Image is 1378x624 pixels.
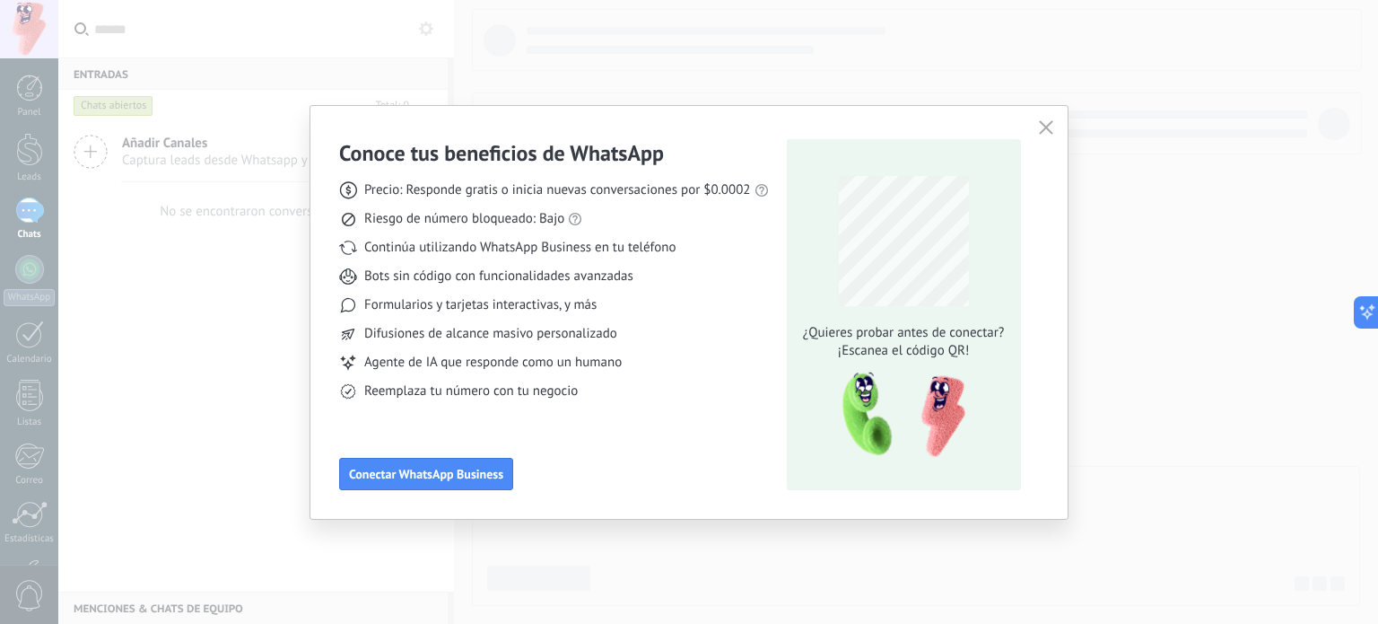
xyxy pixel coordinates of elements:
[349,468,503,480] span: Conectar WhatsApp Business
[339,458,513,490] button: Conectar WhatsApp Business
[364,354,622,372] span: Agente de IA que responde como un humano
[798,342,1009,360] span: ¡Escanea el código QR!
[364,239,676,257] span: Continúa utilizando WhatsApp Business en tu teléfono
[364,268,633,286] span: Bots sin código con funcionalidades avanzadas
[339,139,664,167] h3: Conoce tus beneficios de WhatsApp
[798,324,1009,342] span: ¿Quieres probar antes de conectar?
[364,382,578,400] span: Reemplaza tu número con tu negocio
[364,325,617,343] span: Difusiones de alcance masivo personalizado
[364,181,751,199] span: Precio: Responde gratis o inicia nuevas conversaciones por $0.0002
[827,367,969,463] img: qr-pic-1x.png
[364,210,564,228] span: Riesgo de número bloqueado: Bajo
[364,296,597,314] span: Formularios y tarjetas interactivas, y más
